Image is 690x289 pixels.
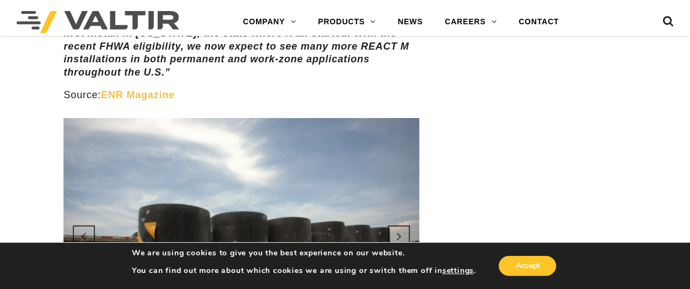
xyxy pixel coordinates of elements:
p: We are using cookies to give you the best experience on our website. [132,248,476,258]
a: CAREERS [434,11,507,33]
a: PRODUCTS [307,11,387,33]
a: ENR Magazine [101,89,175,100]
a: Next [384,222,414,251]
button: Accept [499,256,556,276]
button: settings [442,266,474,276]
a: NEWS [387,11,434,33]
p: Source: [63,89,419,101]
a: COMPANY [232,11,307,33]
a: CONTACT [507,11,570,33]
a: Previous [69,222,99,251]
img: Valtir [17,11,179,33]
p: You can find out more about which cookies we are using or switch them off in . [132,266,476,276]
